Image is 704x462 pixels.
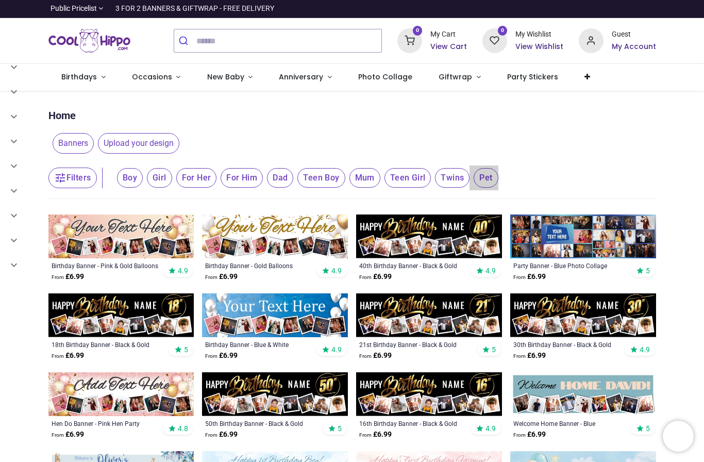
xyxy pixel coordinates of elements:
[52,353,64,359] span: From
[482,36,507,44] a: 0
[397,36,422,44] a: 0
[430,42,467,52] a: View Cart
[266,64,345,91] a: Anniversary
[510,293,656,337] img: Personalised Happy 30th Birthday Banner - Black & Gold - Custom Name & 9 Photo Upload
[513,340,625,349] a: 30th Birthday Banner - Black & Gold
[359,353,372,359] span: From
[439,72,472,82] span: Giftwrap
[359,432,372,438] span: From
[115,4,274,14] div: 3 FOR 2 BANNERS & GIFTWRAP - FREE DELIVERY
[51,4,97,14] span: Public Pricelist
[53,133,94,154] span: Banners
[205,432,217,438] span: From
[52,351,84,361] strong: £ 6.99
[515,29,563,40] div: My Wishlist
[430,29,467,40] div: My Cart
[52,272,84,282] strong: £ 6.99
[205,430,238,440] strong: £ 6.99
[205,351,238,361] strong: £ 6.99
[52,430,84,440] strong: £ 6.99
[492,345,496,354] span: 5
[510,372,656,416] img: Personalised Welcome Home Banner - Blue - 9 Photo Upload
[132,72,172,82] span: Occasions
[221,168,263,188] span: For Him
[356,214,502,258] img: Personalised Happy 40th Birthday Banner - Black & Gold - Custom Name & 9 Photo Upload
[119,64,194,91] a: Occasions
[98,133,179,154] span: Upload your design
[384,168,431,188] span: Teen Girl
[202,293,348,337] img: Personalised Happy Birthday Banner - Blue & White - 9 Photo Upload
[426,64,494,91] a: Giftwrap
[356,372,502,416] img: Personalised Happy 16th Birthday Banner - Black & Gold - Custom Name & 9 Photo Upload
[331,266,342,275] span: 4.9
[52,419,163,427] a: Hen Do Banner - Pink Hen Party
[48,26,131,55] a: Logo of Cool Hippo
[513,432,526,438] span: From
[513,272,546,282] strong: £ 6.99
[359,274,372,280] span: From
[178,266,188,275] span: 4.9
[48,26,131,55] img: Cool Hippo
[205,419,317,427] a: 50th Birthday Banner - Black & Gold
[440,4,656,14] iframe: Customer reviews powered by Trustpilot
[48,108,76,123] a: Home
[205,353,217,359] span: From
[205,272,238,282] strong: £ 6.99
[48,133,94,154] button: Banners
[663,421,694,452] iframe: Brevo live chat
[435,168,470,188] span: Twins
[52,340,163,349] a: 18th Birthday Banner - Black & Gold
[48,4,104,14] a: Public Pricelist
[513,261,625,270] a: Party Banner - Blue Photo Collage
[612,29,656,40] div: Guest
[356,293,502,337] img: Personalised Happy 21st Birthday Banner - Black & Gold - Custom Name & 9 Photo Upload
[612,42,656,52] a: My Account
[646,266,650,275] span: 5
[498,26,508,36] sup: 0
[359,430,392,440] strong: £ 6.99
[205,261,317,270] a: Birthday Banner - Gold Balloons
[513,353,526,359] span: From
[510,214,656,258] img: Personalised Party Banner - Blue Photo Collage - Custom Text & 30 Photo Upload
[358,72,412,82] span: Photo Collage
[359,340,471,349] a: 21st Birthday Banner - Black & Gold
[48,214,194,258] img: Personalised Happy Birthday Banner - Pink & Gold Balloons - 9 Photo Upload
[48,293,194,337] img: Personalised Happy 18th Birthday Banner - Black & Gold - Custom Name & 9 Photo Upload
[359,272,392,282] strong: £ 6.99
[513,430,546,440] strong: £ 6.99
[184,345,188,354] span: 5
[646,424,650,433] span: 5
[640,345,650,354] span: 4.9
[485,266,496,275] span: 4.9
[52,432,64,438] span: From
[474,168,498,188] span: Pet
[513,351,546,361] strong: £ 6.99
[61,72,97,82] span: Birthdays
[515,42,563,52] h6: View Wishlist
[52,261,163,270] a: Birthday Banner - Pink & Gold Balloons
[338,424,342,433] span: 5
[147,168,172,188] span: Girl
[205,340,317,349] a: Birthday Banner - Blue & White
[513,419,625,427] a: Welcome Home Banner - Blue
[207,72,244,82] span: New Baby
[349,168,380,188] span: Mum
[194,64,266,91] a: New Baby
[359,351,392,361] strong: £ 6.99
[359,419,471,427] a: 16th Birthday Banner - Black & Gold
[485,424,496,433] span: 4.9
[359,261,471,270] a: 40th Birthday Banner - Black & Gold
[205,274,217,280] span: From
[507,72,558,82] span: Party Stickers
